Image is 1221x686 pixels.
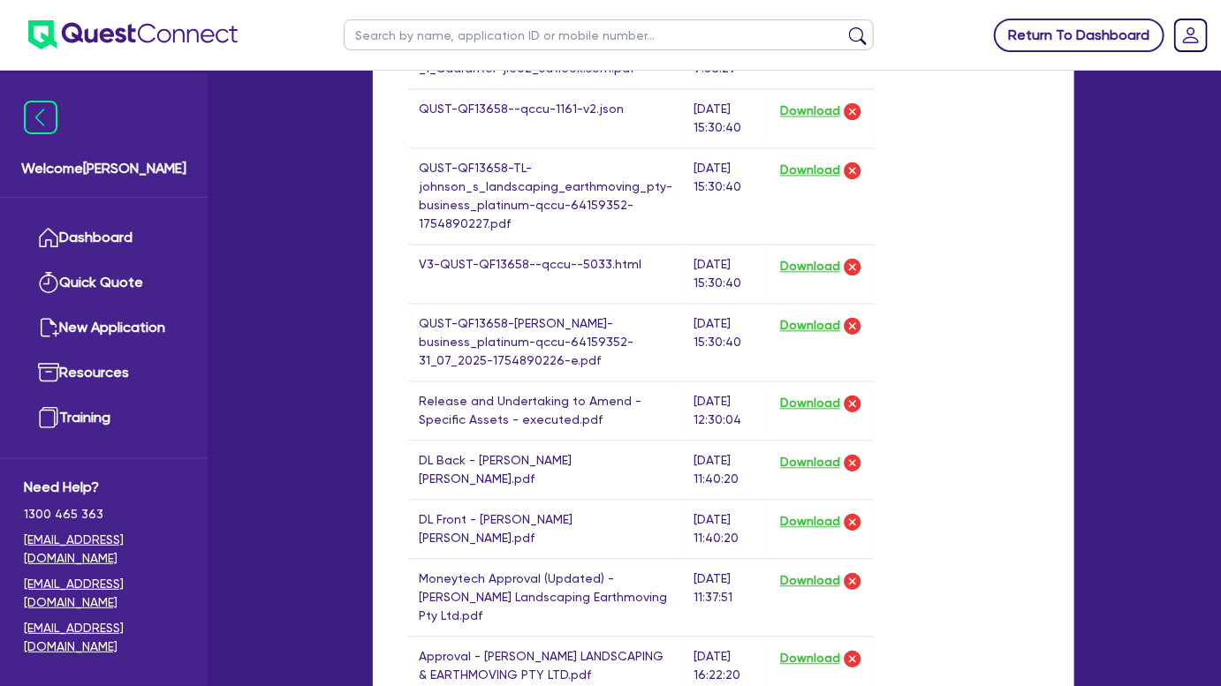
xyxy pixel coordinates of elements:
span: Need Help? [24,477,184,498]
td: QUST-QF13658-TL-johnson_s_landscaping_earthmoving_pty-business_platinum-qccu-64159352-1754890227.pdf [408,147,683,244]
img: delete-icon [842,160,863,181]
img: delete-icon [842,648,863,669]
a: Quick Quote [24,260,184,305]
img: delete-icon [842,393,863,414]
td: Release and Undertaking to Amend - Specific Assets - executed.pdf [408,381,683,440]
td: QUST-QF13658-[PERSON_NAME]-business_platinum-qccu-64159352-31_07_2025-1754890226-e.pdf [408,303,683,381]
img: delete-icon [842,256,863,277]
img: delete-icon [842,315,863,336]
img: quick-quote [38,272,59,293]
button: Download [779,510,841,533]
td: DL Front - [PERSON_NAME] [PERSON_NAME].pdf [408,499,683,558]
img: new-application [38,317,59,338]
img: delete-icon [842,511,863,532]
button: Download [779,451,841,474]
td: [DATE] 15:30:40 [683,244,769,303]
td: [DATE] 15:30:40 [683,303,769,381]
td: [DATE] 15:30:40 [683,147,769,244]
img: delete-icon [842,570,863,592]
a: [EMAIL_ADDRESS][DOMAIN_NAME] [24,619,184,656]
td: [DATE] 11:40:20 [683,440,769,499]
img: delete-icon [842,452,863,473]
a: [EMAIL_ADDRESS][DOMAIN_NAME] [24,575,184,612]
a: New Application [24,305,184,351]
button: Download [779,255,841,278]
td: [DATE] 11:37:51 [683,558,769,636]
img: resources [38,362,59,383]
button: Download [779,159,841,182]
button: Download [779,647,841,670]
button: Download [779,100,841,123]
img: delete-icon [842,101,863,122]
a: Return To Dashboard [994,19,1164,52]
button: Download [779,569,841,592]
a: Resources [24,351,184,396]
span: 1300 465 363 [24,505,184,524]
td: DL Back - [PERSON_NAME] [PERSON_NAME].pdf [408,440,683,499]
input: Search by name, application ID or mobile number... [344,19,874,50]
button: Download [779,392,841,415]
button: Download [779,314,841,337]
td: QUST-QF13658--qccu-1161-v2.json [408,88,683,147]
td: Moneytech Approval (Updated) - [PERSON_NAME] Landscaping Earthmoving Pty Ltd.pdf [408,558,683,636]
a: Training [24,396,184,441]
a: [EMAIL_ADDRESS][DOMAIN_NAME] [24,531,184,568]
a: Dashboard [24,215,184,260]
td: [DATE] 15:30:40 [683,88,769,147]
td: [DATE] 11:40:20 [683,499,769,558]
img: training [38,407,59,428]
img: icon-menu-close [24,101,57,134]
td: V3-QUST-QF13658--qccu--5033.html [408,244,683,303]
a: Dropdown toggle [1168,12,1214,58]
span: Welcome [PERSON_NAME] [21,158,186,179]
img: quest-connect-logo-blue [28,20,238,49]
td: [DATE] 12:30:04 [683,381,769,440]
